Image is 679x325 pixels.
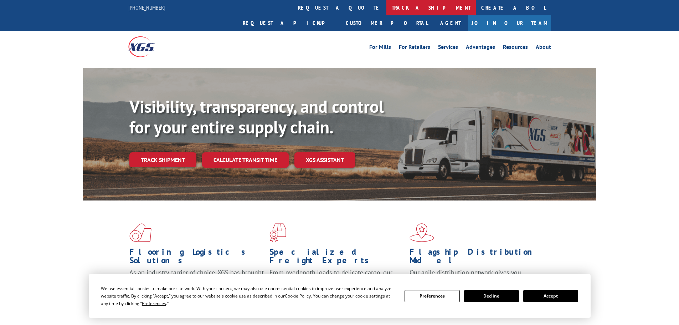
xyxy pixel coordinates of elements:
h1: Flagship Distribution Model [410,248,544,268]
a: Advantages [466,44,495,52]
span: As an industry carrier of choice, XGS has brought innovation and dedication to flooring logistics... [129,268,264,294]
button: Preferences [405,290,459,302]
a: Calculate transit time [202,152,289,168]
p: From overlength loads to delicate cargo, our experienced staff knows the best way to move your fr... [269,268,404,300]
span: Cookie Policy [285,293,311,299]
a: For Retailers [399,44,430,52]
a: Agent [433,15,468,31]
a: Services [438,44,458,52]
a: [PHONE_NUMBER] [128,4,165,11]
div: Cookie Consent Prompt [89,274,591,318]
h1: Specialized Freight Experts [269,248,404,268]
a: Request a pickup [237,15,340,31]
h1: Flooring Logistics Solutions [129,248,264,268]
a: Join Our Team [468,15,551,31]
span: Preferences [142,300,166,306]
b: Visibility, transparency, and control for your entire supply chain. [129,95,384,138]
img: xgs-icon-total-supply-chain-intelligence-red [129,223,151,242]
a: About [536,44,551,52]
span: Our agile distribution network gives you nationwide inventory management on demand. [410,268,541,285]
a: For Mills [369,44,391,52]
button: Decline [464,290,519,302]
div: We use essential cookies to make our site work. With your consent, we may also use non-essential ... [101,285,396,307]
a: Customer Portal [340,15,433,31]
button: Accept [523,290,578,302]
a: XGS ASSISTANT [294,152,355,168]
a: Resources [503,44,528,52]
img: xgs-icon-flagship-distribution-model-red [410,223,434,242]
img: xgs-icon-focused-on-flooring-red [269,223,286,242]
a: Track shipment [129,152,196,167]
